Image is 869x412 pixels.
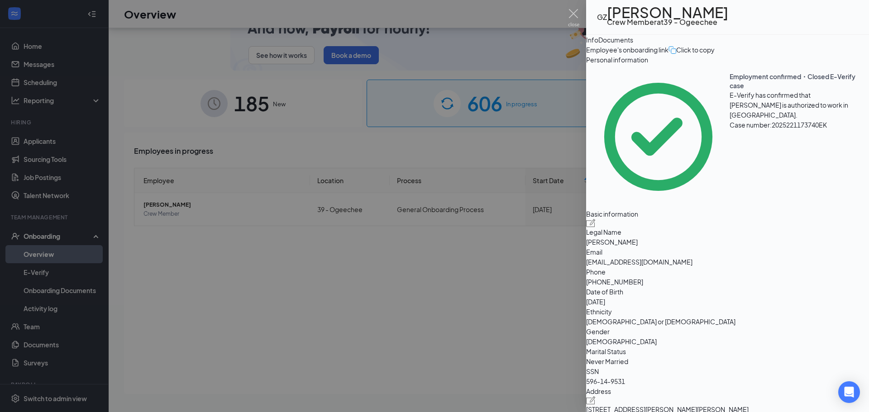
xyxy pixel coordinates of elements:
[586,227,869,237] span: Legal Name
[586,376,869,386] span: 596-14-9531
[586,287,869,297] span: Date of Birth
[586,267,869,277] span: Phone
[586,386,869,396] span: Address
[586,327,869,336] span: Gender
[593,72,723,202] svg: CheckmarkCircle
[586,346,869,356] span: Marital Status
[586,35,598,45] div: Info
[586,356,869,366] span: Never Married
[838,381,860,403] div: Open Intercom Messenger
[586,307,869,317] span: Ethnicity
[730,72,862,90] span: Employment confirmed・Closed E-Verify case
[730,91,848,119] span: E-Verify has confirmed that [PERSON_NAME] is authorized to work in [GEOGRAPHIC_DATA].
[586,237,869,247] span: [PERSON_NAME]
[586,45,668,55] span: Employee's onboarding link
[607,17,728,27] div: Crew Member at 39 - Ogeechee
[586,336,869,346] span: [DEMOGRAPHIC_DATA]
[586,247,869,257] span: Email
[586,55,869,65] span: Personal information
[586,277,869,287] span: [PHONE_NUMBER]
[668,46,676,54] img: click-to-copy.71757273a98fde459dfc.svg
[668,45,715,55] button: Click to copy
[586,257,869,267] span: [EMAIL_ADDRESS][DOMAIN_NAME]
[586,297,869,307] span: [DATE]
[597,12,607,22] div: GZ
[730,121,827,129] span: Case number: 2025221173740EK
[586,366,869,376] span: SSN
[607,7,728,17] h1: [PERSON_NAME]
[586,209,869,219] span: Basic information
[598,35,633,45] div: Documents
[586,317,869,327] span: [DEMOGRAPHIC_DATA] or [DEMOGRAPHIC_DATA]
